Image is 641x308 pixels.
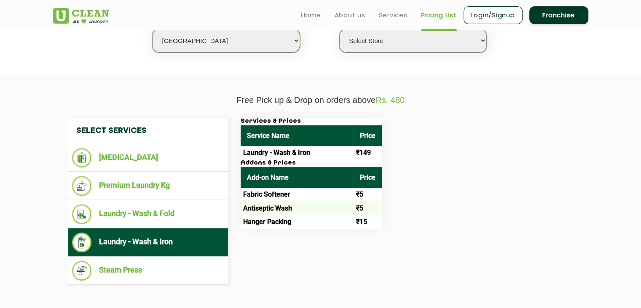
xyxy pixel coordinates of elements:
span: Rs. 480 [375,95,405,105]
li: Laundry - Wash & Iron [72,232,224,252]
a: Services [379,10,408,20]
img: Laundry - Wash & Fold [72,204,92,224]
img: Premium Laundry Kg [72,176,92,196]
h3: Services & Prices [241,118,382,125]
td: ₹15 [354,215,382,228]
td: Fabric Softener [241,188,354,201]
th: Price [354,167,382,188]
h4: Select Services [68,118,228,144]
img: Steam Press [72,261,92,281]
td: Laundry - Wash & Iron [241,146,354,159]
li: [MEDICAL_DATA] [72,148,224,168]
li: Steam Press [72,261,224,281]
img: UClean Laundry and Dry Cleaning [53,8,109,24]
th: Add-on Name [241,167,354,188]
td: Hanger Packing [241,215,354,228]
img: Laundry - Wash & Iron [72,232,92,252]
td: Antiseptic Wash [241,201,354,215]
a: Franchise [529,6,588,24]
a: About us [335,10,365,20]
p: Free Pick up & Drop on orders above [53,95,588,105]
li: Premium Laundry Kg [72,176,224,196]
th: Service Name [241,125,354,146]
li: Laundry - Wash & Fold [72,204,224,224]
th: Price [354,125,382,146]
h3: Addons & Prices [241,159,382,167]
td: ₹5 [354,201,382,215]
td: ₹149 [354,146,382,159]
a: Login/Signup [464,6,523,24]
a: Home [301,10,321,20]
td: ₹5 [354,188,382,201]
a: Pricing List [421,10,457,20]
img: Dry Cleaning [72,148,92,168]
